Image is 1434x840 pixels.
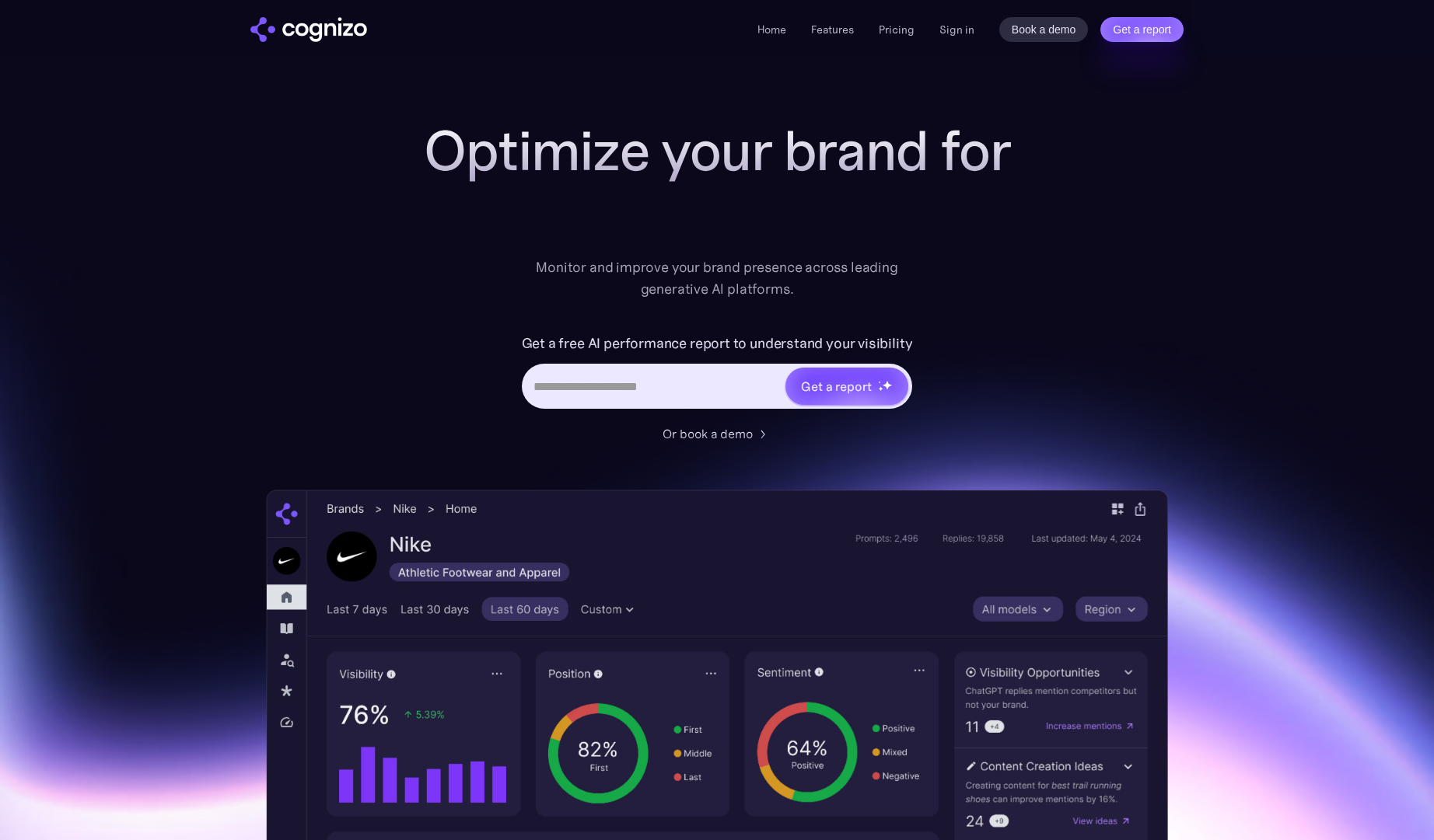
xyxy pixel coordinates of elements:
a: Pricing [879,23,915,37]
img: star [878,386,883,392]
label: Get a free AI performance report to understand your visibility [522,331,913,356]
div: Monitor and improve your brand presence across leading generative AI platforms. [526,256,908,300]
a: Features [811,23,854,37]
a: home [250,17,367,42]
div: Or book a demo [663,424,753,443]
img: star [878,381,880,383]
a: Home [757,23,786,37]
a: Get a reportstarstarstar [784,366,910,406]
a: Sign in [939,20,974,39]
a: Book a demo [999,17,1089,42]
form: Hero URL Input Form [522,331,913,417]
div: Get a report [801,377,871,396]
img: star [882,380,892,390]
h1: Optimize your brand for [406,120,1028,182]
img: cognizo logo [250,17,367,42]
a: Or book a demo [663,424,771,443]
a: Get a report [1100,17,1184,42]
